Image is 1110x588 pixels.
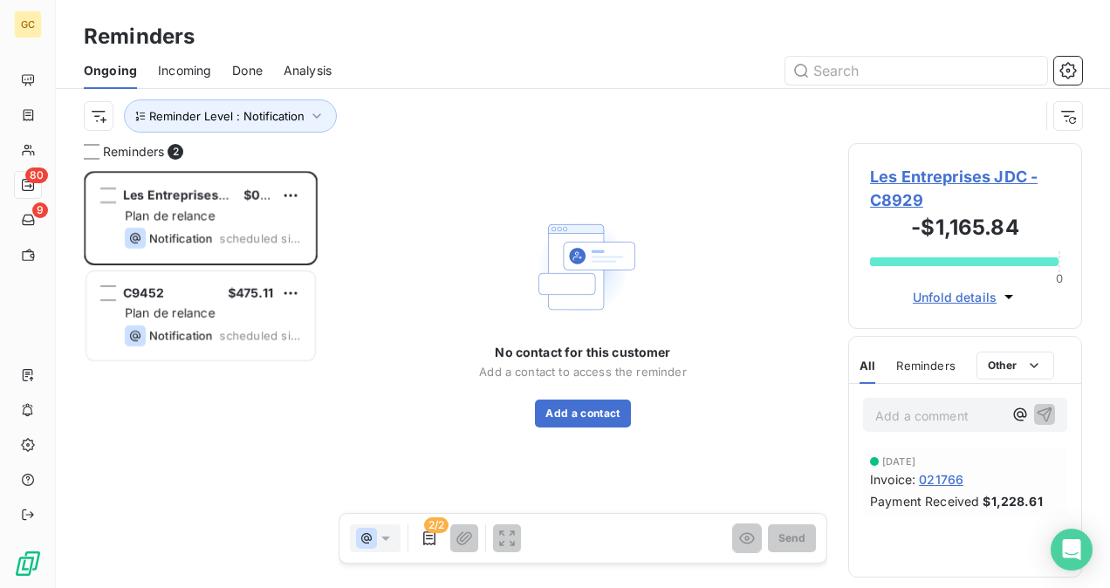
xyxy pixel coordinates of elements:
span: Reminders [896,359,955,373]
button: Unfold details [908,287,1023,307]
input: Search [785,57,1047,85]
span: 2/2 [424,517,449,533]
span: [DATE] [882,456,915,467]
img: Empty state [527,211,639,323]
span: Reminder Level : Notification [149,109,305,123]
span: $1,228.61 [983,492,1042,510]
div: GC [14,10,42,38]
span: $0.01 [243,188,277,202]
span: Plan de relance [125,305,215,320]
span: Les Entreprises JDC - C8929 [870,165,1060,212]
span: Add a contact to access the reminder [479,365,686,379]
span: Analysis [284,62,332,79]
span: scheduled since [DATE] [220,329,301,343]
button: Reminder Level : Notification [124,99,337,133]
span: Unfold details [913,288,997,306]
span: C9452 [123,285,164,300]
span: Ongoing [84,62,137,79]
div: grid [84,171,318,588]
span: Plan de relance [125,208,215,222]
span: Reminders [103,143,164,161]
span: 9 [32,202,48,218]
button: Send [768,524,816,552]
span: Les Entreprises JDC [123,188,246,202]
span: Invoice : [870,470,915,489]
h3: -$1,165.84 [870,212,1060,247]
div: Open Intercom Messenger [1051,529,1093,571]
button: Add a contact [535,400,630,427]
span: Done [232,62,263,79]
span: 80 [25,168,48,183]
button: Other [976,352,1055,379]
span: 0 [1056,271,1063,285]
span: Notification [149,231,213,245]
span: 021766 [919,470,963,489]
span: Payment Received [870,492,979,510]
h3: Reminders [84,21,195,52]
span: scheduled since [DATE] [220,231,301,245]
span: Incoming [158,62,211,79]
span: No contact for this customer [495,344,670,361]
span: $475.11 [228,285,273,300]
span: Notification [149,329,213,343]
span: All [860,359,875,373]
span: 2 [168,144,183,160]
img: Logo LeanPay [14,550,42,578]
